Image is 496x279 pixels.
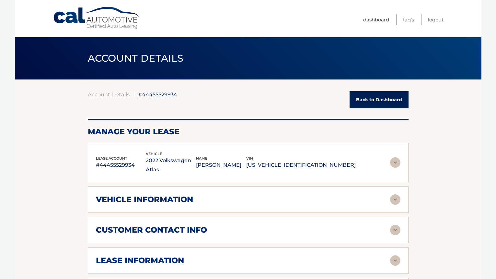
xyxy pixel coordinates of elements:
h2: vehicle information [96,195,193,204]
p: [PERSON_NAME] [196,161,246,170]
img: accordion-rest.svg [390,255,400,266]
span: ACCOUNT DETAILS [88,52,184,64]
span: vin [246,156,253,161]
span: #44455529934 [138,91,177,98]
span: lease account [96,156,127,161]
span: | [133,91,135,98]
span: vehicle [146,152,162,156]
img: accordion-rest.svg [390,194,400,205]
h2: Manage Your Lease [88,127,409,137]
a: Account Details [88,91,130,98]
img: accordion-rest.svg [390,225,400,235]
h2: lease information [96,256,184,265]
a: Dashboard [363,14,389,25]
a: Logout [428,14,444,25]
p: 2022 Volkswagen Atlas [146,156,196,174]
h2: customer contact info [96,225,207,235]
a: Back to Dashboard [350,91,409,108]
span: name [196,156,207,161]
a: Cal Automotive [53,6,140,30]
p: #44455529934 [96,161,146,170]
img: accordion-rest.svg [390,157,400,168]
a: FAQ's [403,14,414,25]
p: [US_VEHICLE_IDENTIFICATION_NUMBER] [246,161,356,170]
